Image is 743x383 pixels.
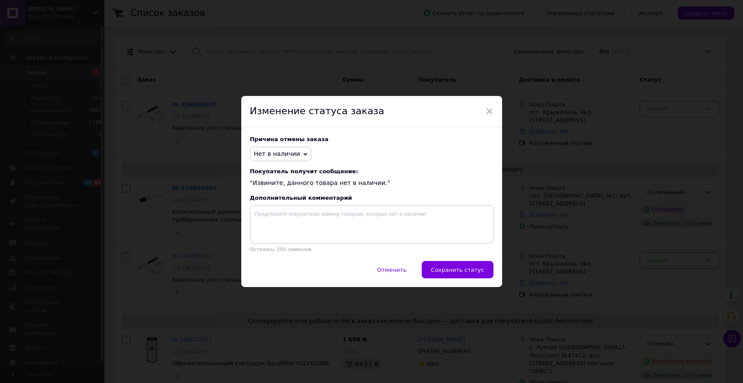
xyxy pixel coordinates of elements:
[431,267,484,273] span: Сохранить статус
[250,247,493,252] p: Осталось: 250 символов
[254,150,300,157] span: Нет в наличии
[422,261,493,278] button: Сохранить статус
[368,261,416,278] button: Отменить
[377,267,406,273] span: Отменить
[250,136,493,142] div: Причина отмены заказа
[241,96,502,127] div: Изменение статуса заказа
[250,168,493,188] div: "Извините, данного товара нет в наличии."
[250,195,493,201] div: Дополнительный комментарий
[486,104,493,119] span: ×
[250,168,493,175] span: Покупатель получит сообщение:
